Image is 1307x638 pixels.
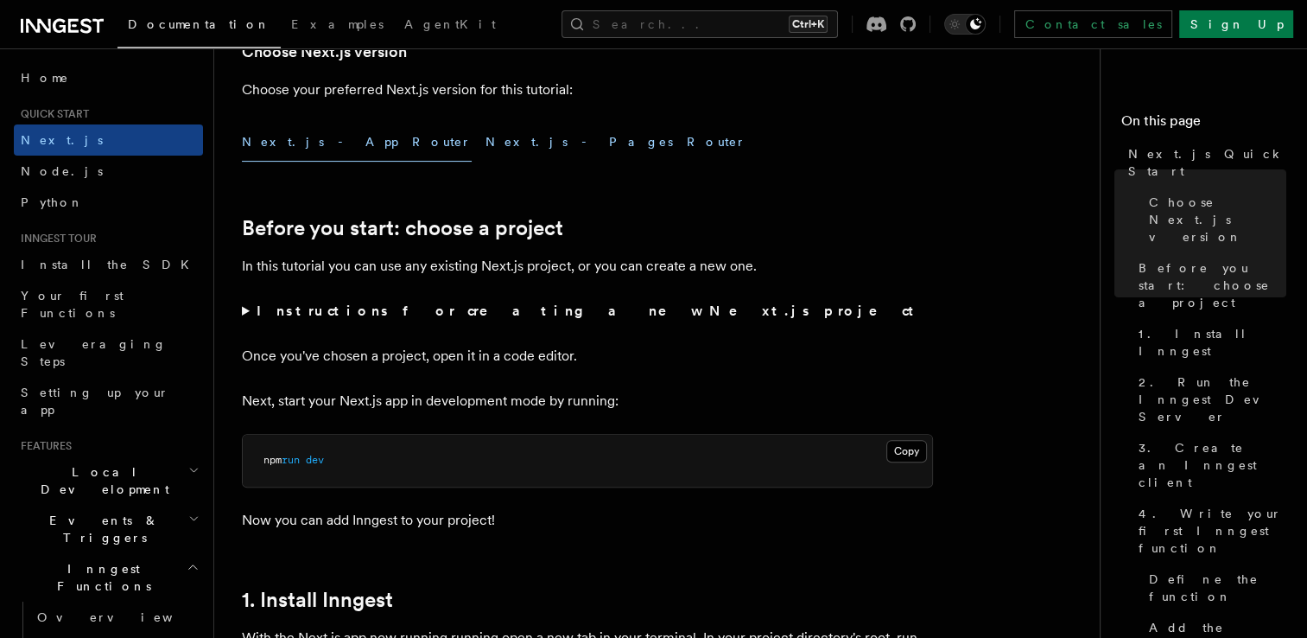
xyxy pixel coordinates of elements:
[281,5,394,47] a: Examples
[242,389,933,413] p: Next, start your Next.js app in development mode by running:
[1179,10,1293,38] a: Sign Up
[282,454,300,466] span: run
[1139,505,1286,557] span: 4. Write your first Inngest function
[242,254,933,278] p: In this tutorial you can use any existing Next.js project, or you can create a new one.
[1139,439,1286,491] span: 3. Create an Inngest client
[21,386,169,417] span: Setting up your app
[37,610,215,624] span: Overview
[28,28,41,41] img: logo_orange.svg
[191,102,291,113] div: Keywords by Traffic
[128,17,270,31] span: Documentation
[30,602,203,633] a: Overview
[14,62,203,93] a: Home
[1139,373,1286,425] span: 2. Run the Inngest Dev Server
[1132,498,1286,564] a: 4. Write your first Inngest function
[562,10,838,38] button: Search...Ctrl+K
[14,463,188,498] span: Local Development
[1121,111,1286,138] h4: On this page
[291,17,384,31] span: Examples
[14,124,203,156] a: Next.js
[1149,194,1286,246] span: Choose Next.js version
[242,78,933,102] p: Choose your preferred Next.js version for this tutorial:
[14,505,203,553] button: Events & Triggers
[1132,252,1286,318] a: Before you start: choose a project
[21,258,200,271] span: Install the SDK
[1132,318,1286,367] a: 1. Install Inngest
[21,195,84,209] span: Python
[172,100,186,114] img: tab_keywords_by_traffic_grey.svg
[66,102,155,113] div: Domain Overview
[242,588,393,612] a: 1. Install Inngest
[14,560,187,595] span: Inngest Functions
[14,512,188,546] span: Events & Triggers
[14,439,72,453] span: Features
[886,440,927,463] button: Copy
[789,16,828,33] kbd: Ctrl+K
[14,329,203,377] a: Leveraging Steps
[944,14,986,35] button: Toggle dark mode
[14,280,203,329] a: Your first Functions
[45,45,190,59] div: Domain: [DOMAIN_NAME]
[21,133,103,147] span: Next.js
[263,454,282,466] span: npm
[14,456,203,505] button: Local Development
[1142,564,1286,612] a: Define the function
[14,377,203,425] a: Setting up your app
[1149,571,1286,605] span: Define the function
[14,553,203,602] button: Inngest Functions
[14,232,97,246] span: Inngest tour
[485,123,746,162] button: Next.js - Pages Router
[47,100,60,114] img: tab_domain_overview_orange.svg
[1014,10,1172,38] a: Contact sales
[404,17,496,31] span: AgentKit
[242,299,933,323] summary: Instructions for creating a new Next.js project
[21,69,69,86] span: Home
[242,40,407,64] a: Choose Next.js version
[117,5,281,48] a: Documentation
[306,454,324,466] span: dev
[48,28,85,41] div: v 4.0.25
[1132,367,1286,432] a: 2. Run the Inngest Dev Server
[242,508,933,533] p: Now you can add Inngest to your project!
[242,216,563,240] a: Before you start: choose a project
[257,303,921,319] strong: Instructions for creating a new Next.js project
[242,344,933,368] p: Once you've chosen a project, open it in a code editor.
[1142,187,1286,252] a: Choose Next.js version
[21,289,124,320] span: Your first Functions
[1128,145,1286,180] span: Next.js Quick Start
[14,187,203,218] a: Python
[1132,432,1286,498] a: 3. Create an Inngest client
[21,164,103,178] span: Node.js
[394,5,506,47] a: AgentKit
[1121,138,1286,187] a: Next.js Quick Start
[14,107,89,121] span: Quick start
[14,249,203,280] a: Install the SDK
[1139,259,1286,311] span: Before you start: choose a project
[21,337,167,368] span: Leveraging Steps
[14,156,203,187] a: Node.js
[1139,325,1286,360] span: 1. Install Inngest
[242,123,472,162] button: Next.js - App Router
[28,45,41,59] img: website_grey.svg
